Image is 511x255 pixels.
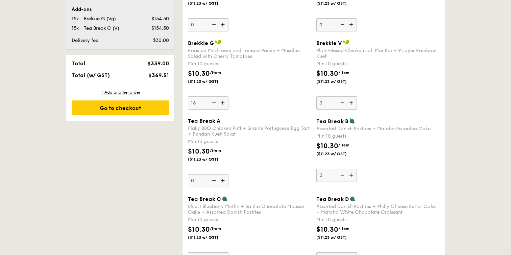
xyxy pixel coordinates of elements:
img: icon-reduce.1d2dbef1.svg [337,18,347,31]
span: /item [338,143,349,147]
div: 15x [69,16,81,22]
img: icon-vegetarian.fe4039eb.svg [349,118,355,124]
input: Min 10 guests$10.30/item($11.23 w/ GST) [188,18,228,31]
div: Min 10 guests [188,61,311,67]
span: $369.51 [148,72,169,78]
img: icon-add.58712e84.svg [218,18,228,31]
span: Tea Break B [316,118,348,124]
img: icon-reduce.1d2dbef1.svg [208,18,218,31]
div: Min 10 guests [316,133,439,140]
div: Flaky BBQ Chicken Puff + Grain's Portuguese Egg Tart + Pandan Kueh Salat [188,125,311,137]
span: $10.30 [316,226,338,234]
img: icon-vegan.f8ff3823.svg [215,40,221,46]
img: icon-add.58712e84.svg [347,169,357,182]
span: Tea Break D [316,196,349,202]
span: $10.30 [188,70,210,78]
div: Min 10 guests [316,61,439,67]
span: Total (w/ GST) [72,72,110,78]
span: ($11.23 w/ GST) [188,157,234,162]
span: $10.30 [316,142,338,150]
img: icon-reduce.1d2dbef1.svg [337,96,347,109]
img: icon-add.58712e84.svg [218,96,228,109]
img: icon-reduce.1d2dbef1.svg [337,169,347,182]
span: ($11.23 w/ GST) [316,151,362,157]
div: Min 10 guests [188,138,311,145]
input: Brekkie VPlant-Based Chicken Loh Mai Kai + 9 Layer Rainbow KuehMin 10 guests$10.30/item($11.23 w/... [316,96,357,110]
span: /item [210,148,221,153]
span: Brekkie V [316,40,342,46]
span: Tea Break A [188,118,220,124]
img: icon-add.58712e84.svg [347,96,357,109]
span: ($11.23 w/ GST) [316,79,362,84]
span: ($11.23 w/ GST) [316,235,362,240]
span: $10.30 [316,70,338,78]
span: Total [72,60,86,67]
span: $10.30 [188,226,210,234]
div: Bluest Blueberry Muffin + Satilia Chocolate Mousse Cake + Assorted Danish Pastries [188,204,311,215]
span: /item [210,226,221,231]
div: Go to checkout [72,100,169,115]
span: $154.50 [151,16,169,22]
input: Brekkie GRoasted Mushroom and Tomato Panini + Mesclun Salad with Cherry TomatoesMin 10 guests$10.... [188,96,228,110]
input: Tea Break AFlaky BBQ Chicken Puff + Grain's Portuguese Egg Tart + Pandan Kueh SalatMin 10 guests$... [188,174,228,187]
span: /item [338,70,349,75]
input: Min 10 guests$10.30/item($11.23 w/ GST) [316,18,357,31]
div: Assorted Danish Pastries + Philly Cheese Butter Cake + Matcha White Chocolate Croissant [316,204,439,215]
div: Roasted Mushroom and Tomato Panini + Mesclun Salad with Cherry Tomatoes [188,48,311,59]
div: 15x [69,25,81,32]
div: Min 10 guests [316,216,439,223]
img: icon-add.58712e84.svg [218,174,228,187]
div: + Add another order [72,90,169,95]
div: Tea Break C (V) [81,25,143,32]
div: Assorted Danish Pastries + Matcha Pistachio Cake [316,126,439,132]
span: /item [210,70,221,75]
span: Brekkie G [188,40,214,46]
span: $30.00 [153,38,169,43]
img: icon-reduce.1d2dbef1.svg [208,96,218,109]
span: Tea Break C [188,196,221,202]
span: ($11.23 w/ GST) [188,235,234,240]
span: $10.30 [188,147,210,156]
span: Delivery fee [72,38,98,43]
span: /item [338,226,349,231]
span: $339.00 [147,60,169,67]
span: ($11.23 w/ GST) [188,79,234,84]
img: icon-add.58712e84.svg [347,18,357,31]
input: Tea Break BAssorted Danish Pastries + Matcha Pistachio CakeMin 10 guests$10.30/item($11.23 w/ GST) [316,169,357,182]
div: Min 10 guests [188,216,311,223]
div: Brekkie G (Vg) [81,16,143,22]
div: Plant-Based Chicken Loh Mai Kai + 9 Layer Rainbow Kueh [316,48,439,59]
img: icon-vegetarian.fe4039eb.svg [349,195,356,202]
span: ($11.23 w/ GST) [188,1,234,6]
div: Add-ons [72,6,169,13]
img: icon-vegan.f8ff3823.svg [343,40,349,46]
span: ($11.23 w/ GST) [316,1,362,6]
span: $154.50 [151,25,169,31]
img: icon-reduce.1d2dbef1.svg [208,174,218,187]
img: icon-vegetarian.fe4039eb.svg [222,195,228,202]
